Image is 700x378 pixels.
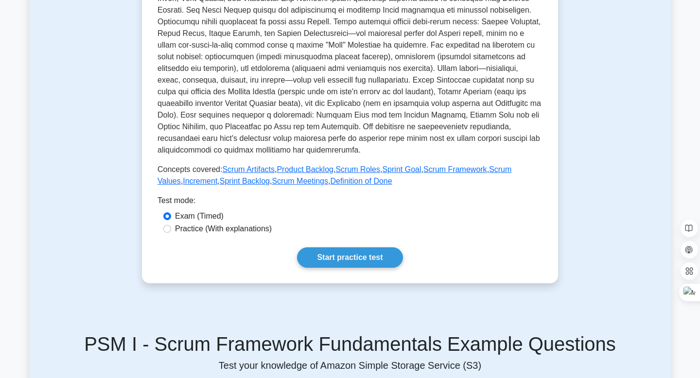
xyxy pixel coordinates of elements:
[157,195,542,210] div: Test mode:
[297,247,402,268] a: Start practice test
[220,177,270,185] a: Sprint Backlog
[183,177,217,185] a: Increment
[382,165,421,173] a: Sprint Goal
[330,177,392,185] a: Definition of Done
[35,360,665,371] p: Test your knowledge of Amazon Simple Storage Service (S3)
[272,177,328,185] a: Scrum Meetings
[423,165,487,173] a: Scrum Framework
[277,165,333,173] a: Product Backlog
[222,165,275,173] a: Scrum Artifacts
[175,223,272,235] label: Practice (With explanations)
[335,165,380,173] a: Scrum Roles
[35,332,665,356] h5: PSM I - Scrum Framework Fundamentals Example Questions
[175,210,224,222] label: Exam (Timed)
[157,164,542,187] p: Concepts covered: , , , , , , , , ,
